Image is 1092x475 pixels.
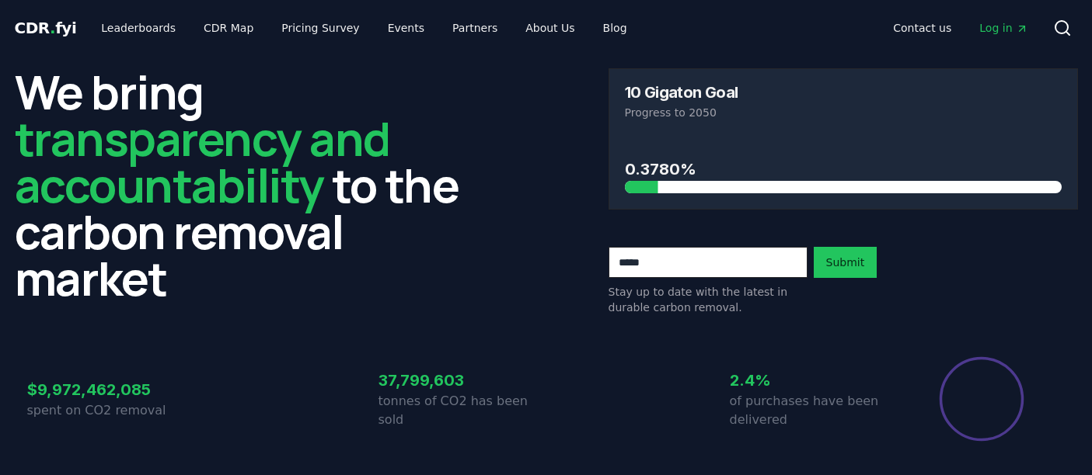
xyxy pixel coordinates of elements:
p: Progress to 2050 [625,105,1062,120]
h3: 37,799,603 [379,369,546,392]
a: Pricing Survey [269,14,372,42]
h3: 10 Gigaton Goal [625,85,738,100]
nav: Main [89,14,639,42]
h3: $9,972,462,085 [27,378,195,401]
a: About Us [513,14,587,42]
a: CDR Map [191,14,266,42]
p: of purchases have been delivered [730,392,898,429]
span: CDR fyi [15,19,77,37]
a: CDR.fyi [15,17,77,39]
button: Submit [814,247,877,278]
h3: 0.3780% [625,158,1062,181]
p: tonnes of CO2 has been sold [379,392,546,429]
a: Blog [591,14,640,42]
span: transparency and accountability [15,106,390,217]
a: Leaderboards [89,14,188,42]
a: Contact us [881,14,964,42]
span: Log in [979,20,1027,36]
span: . [50,19,55,37]
h2: We bring to the carbon removal market [15,68,484,301]
div: Percentage of sales delivered [938,355,1025,442]
h3: 2.4% [730,369,898,392]
p: Stay up to date with the latest in durable carbon removal. [609,284,808,315]
p: spent on CO2 removal [27,401,195,420]
nav: Main [881,14,1040,42]
a: Partners [440,14,510,42]
a: Log in [967,14,1040,42]
a: Events [375,14,437,42]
